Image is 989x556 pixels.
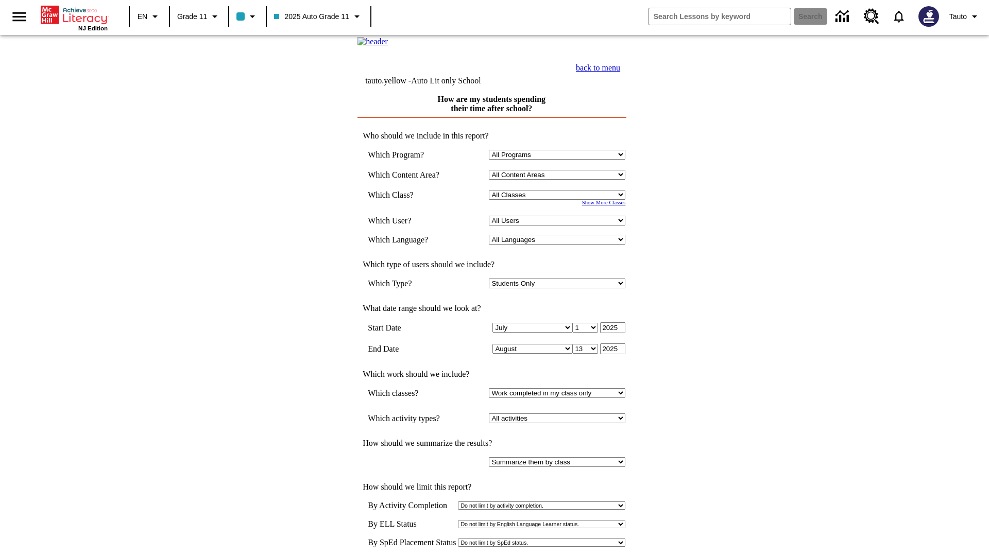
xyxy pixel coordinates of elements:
a: Data Center [829,3,858,31]
button: Language: EN, Select a language [133,7,166,26]
td: By ELL Status [368,519,456,529]
td: tauto.yellow - [365,76,522,85]
a: back to menu [576,63,620,72]
nobr: Which Content Area? [368,170,439,179]
input: search field [649,8,791,25]
td: Which type of users should we include? [357,260,625,269]
span: EN [138,11,147,22]
td: By Activity Completion [368,501,456,510]
td: What date range should we look at? [357,304,625,313]
div: Home [41,4,108,31]
td: End Date [368,343,454,354]
a: How are my students spending their time after school? [438,95,546,113]
span: NJ Edition [78,25,108,31]
img: Avatar [918,6,939,27]
span: Tauto [949,11,967,22]
button: Class color is light blue. Change class color [232,7,263,26]
td: How should we summarize the results? [357,439,625,448]
button: Profile/Settings [945,7,985,26]
td: Which work should we include? [357,370,625,379]
span: 2025 Auto Grade 11 [274,11,349,22]
span: Grade 11 [177,11,207,22]
td: By SpEd Placement Status [368,538,456,547]
button: Select a new avatar [912,3,945,30]
td: Which Language? [368,235,454,245]
td: Which classes? [368,388,454,398]
td: Who should we include in this report? [357,131,625,141]
a: Show More Classes [582,200,626,205]
button: Class: 2025 Auto Grade 11, Select your class [270,7,367,26]
td: Start Date [368,322,454,333]
td: Which Class? [368,190,454,200]
nobr: Auto Lit only School [411,76,481,85]
button: Grade: Grade 11, Select a grade [173,7,225,26]
td: Which Type? [368,279,454,288]
a: Resource Center, Will open in new tab [858,3,885,30]
button: Open side menu [4,2,35,32]
td: Which Program? [368,150,454,160]
td: How should we limit this report? [357,482,625,492]
td: Which activity types? [368,413,454,423]
td: Which User? [368,216,454,225]
a: Notifications [885,3,912,30]
img: header [357,37,388,46]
